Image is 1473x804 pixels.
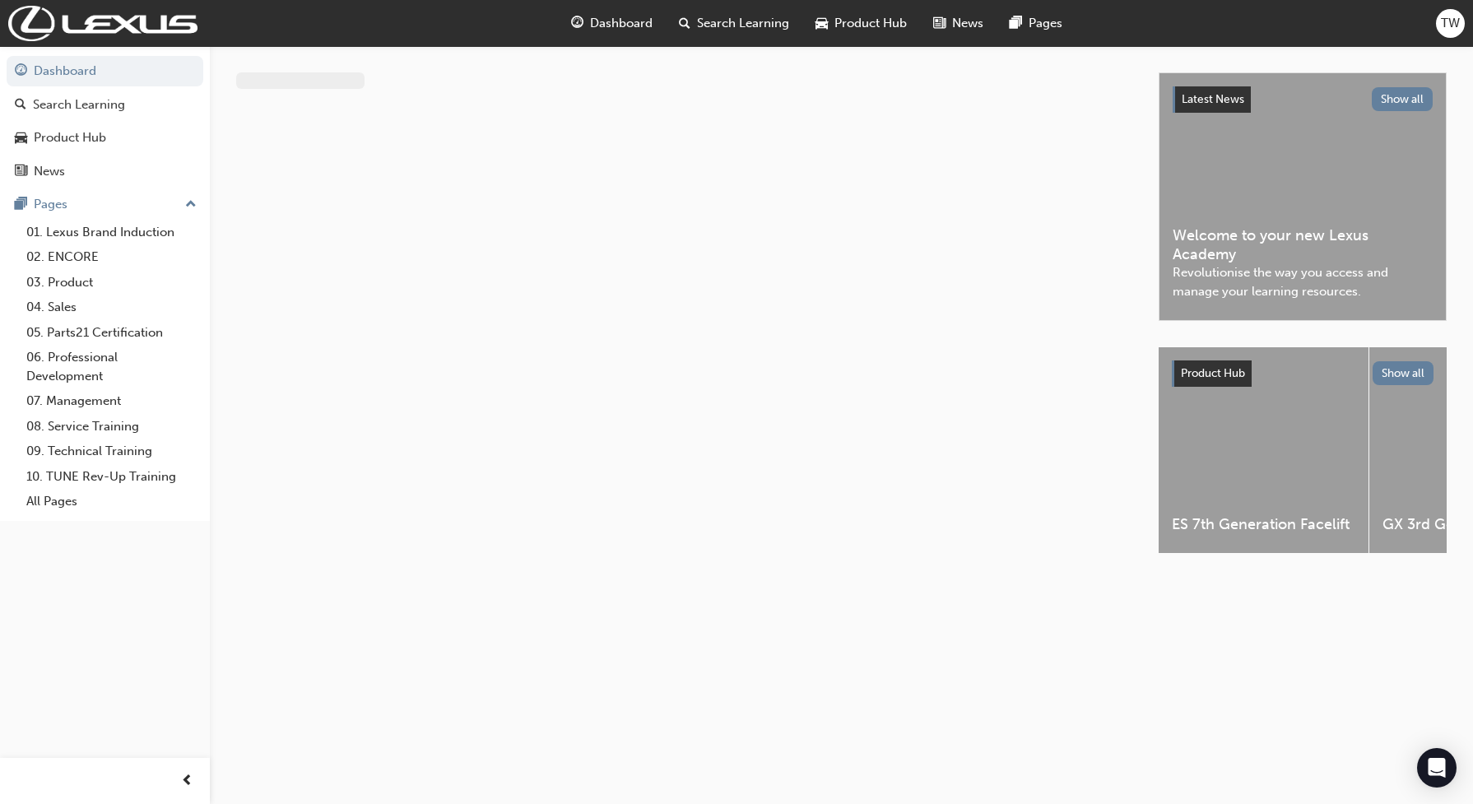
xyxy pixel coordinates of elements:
[1373,361,1434,385] button: Show all
[7,156,203,187] a: News
[834,14,907,33] span: Product Hub
[20,489,203,514] a: All Pages
[20,295,203,320] a: 04. Sales
[20,464,203,490] a: 10. TUNE Rev-Up Training
[20,414,203,439] a: 08. Service Training
[7,90,203,120] a: Search Learning
[590,14,653,33] span: Dashboard
[34,128,106,147] div: Product Hub
[1173,263,1433,300] span: Revolutionise the way you access and manage your learning resources.
[20,270,203,295] a: 03. Product
[185,194,197,216] span: up-icon
[558,7,666,40] a: guage-iconDashboard
[34,162,65,181] div: News
[815,13,828,34] span: car-icon
[181,771,193,792] span: prev-icon
[7,123,203,153] a: Product Hub
[802,7,920,40] a: car-iconProduct Hub
[34,195,67,214] div: Pages
[1172,515,1355,534] span: ES 7th Generation Facelift
[920,7,997,40] a: news-iconNews
[1029,14,1062,33] span: Pages
[1182,92,1244,106] span: Latest News
[20,220,203,245] a: 01. Lexus Brand Induction
[1159,72,1447,321] a: Latest NewsShow allWelcome to your new Lexus AcademyRevolutionise the way you access and manage y...
[33,95,125,114] div: Search Learning
[15,198,27,212] span: pages-icon
[933,13,946,34] span: news-icon
[1173,226,1433,263] span: Welcome to your new Lexus Academy
[1436,9,1465,38] button: TW
[15,131,27,146] span: car-icon
[20,388,203,414] a: 07. Management
[7,189,203,220] button: Pages
[679,13,690,34] span: search-icon
[1159,347,1368,553] a: ES 7th Generation Facelift
[697,14,789,33] span: Search Learning
[1372,87,1434,111] button: Show all
[666,7,802,40] a: search-iconSearch Learning
[15,64,27,79] span: guage-icon
[20,345,203,388] a: 06. Professional Development
[997,7,1076,40] a: pages-iconPages
[20,320,203,346] a: 05. Parts21 Certification
[8,6,197,41] img: Trak
[7,56,203,86] a: Dashboard
[20,439,203,464] a: 09. Technical Training
[571,13,583,34] span: guage-icon
[1172,360,1434,387] a: Product HubShow all
[15,165,27,179] span: news-icon
[952,14,983,33] span: News
[7,53,203,189] button: DashboardSearch LearningProduct HubNews
[1181,366,1245,380] span: Product Hub
[1417,748,1457,788] div: Open Intercom Messenger
[15,98,26,113] span: search-icon
[1010,13,1022,34] span: pages-icon
[1441,14,1460,33] span: TW
[1173,86,1433,113] a: Latest NewsShow all
[20,244,203,270] a: 02. ENCORE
